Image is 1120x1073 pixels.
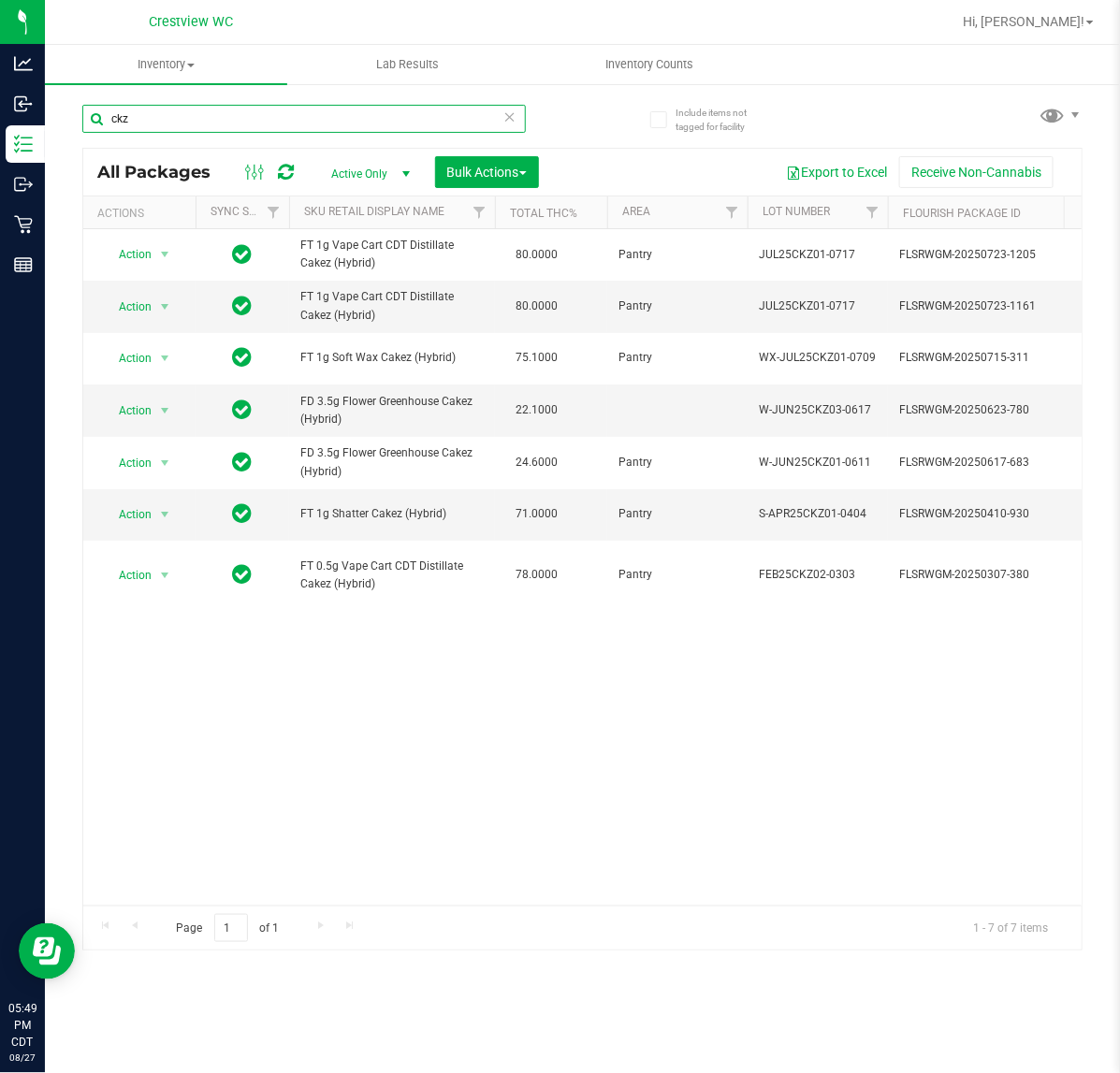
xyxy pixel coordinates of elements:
inline-svg: Analytics [14,54,33,73]
div: Actions [97,207,188,220]
span: select [153,398,177,424]
span: FT 0.5g Vape Cart CDT Distillate Cakez (Hybrid) [300,558,484,593]
span: Pantry [618,349,736,367]
span: Page of 1 [160,914,295,943]
span: Action [102,345,153,371]
span: select [153,501,177,528]
a: Filter [464,196,495,228]
a: SKU Retail Display Name [304,205,444,218]
span: 78.0000 [506,561,567,588]
inline-svg: Outbound [14,175,33,194]
span: FLSRWGM-20250623-780 [899,401,1083,419]
span: FEB25CKZ02-0303 [759,566,877,584]
span: JUL25CKZ01-0717 [759,246,877,264]
span: FT 1g Vape Cart CDT Distillate Cakez (Hybrid) [300,288,484,324]
span: FD 3.5g Flower Greenhouse Cakez (Hybrid) [300,393,484,428]
span: FLSRWGM-20250307-380 [899,566,1083,584]
span: FLSRWGM-20250723-1161 [899,297,1083,315]
span: W-JUN25CKZ03-0617 [759,401,877,419]
span: FLSRWGM-20250410-930 [899,505,1083,523]
a: Inventory [45,45,287,84]
span: select [153,241,177,268]
inline-svg: Inventory [14,135,33,153]
span: Include items not tagged for facility [676,106,769,134]
p: 08/27 [8,1051,36,1065]
span: In Sync [233,293,253,319]
span: Action [102,562,153,588]
span: All Packages [97,162,229,182]
span: 80.0000 [506,293,567,320]
span: Pantry [618,246,736,264]
inline-svg: Inbound [14,94,33,113]
span: select [153,450,177,476]
span: select [153,562,177,588]
a: Sync Status [211,205,283,218]
span: Pantry [618,505,736,523]
p: 05:49 PM CDT [8,1000,36,1051]
button: Bulk Actions [435,156,539,188]
input: 1 [214,914,248,943]
span: select [153,345,177,371]
a: Total THC% [510,207,577,220]
span: FLSRWGM-20250715-311 [899,349,1083,367]
span: 80.0000 [506,241,567,268]
a: Filter [258,196,289,228]
span: Clear [503,105,516,129]
span: S-APR25CKZ01-0404 [759,505,877,523]
a: Flourish Package ID [903,207,1021,220]
span: In Sync [233,241,253,268]
span: FD 3.5g Flower Greenhouse Cakez (Hybrid) [300,444,484,480]
span: In Sync [233,449,253,475]
span: In Sync [233,500,253,527]
span: Lab Results [351,56,464,73]
span: 22.1000 [506,397,567,424]
input: Search Package ID, Item Name, SKU, Lot or Part Number... [82,105,526,133]
span: 71.0000 [506,500,567,528]
span: W-JUN25CKZ01-0611 [759,454,877,471]
a: Lab Results [287,45,530,84]
span: In Sync [233,397,253,423]
span: Action [102,501,153,528]
inline-svg: Retail [14,215,33,234]
span: WX-JUL25CKZ01-0709 [759,349,877,367]
a: Inventory Counts [529,45,771,84]
span: select [153,294,177,320]
span: Action [102,241,153,268]
a: Filter [717,196,748,228]
span: FLSRWGM-20250723-1205 [899,246,1083,264]
span: Inventory Counts [580,56,719,73]
button: Receive Non-Cannabis [899,156,1054,188]
span: FT 1g Shatter Cakez (Hybrid) [300,505,484,523]
span: FT 1g Vape Cart CDT Distillate Cakez (Hybrid) [300,237,484,272]
span: Crestview WC [149,14,233,30]
span: 1 - 7 of 7 items [958,914,1063,942]
span: 75.1000 [506,344,567,371]
span: 24.6000 [506,449,567,476]
span: Action [102,450,153,476]
a: Lot Number [763,205,830,218]
iframe: Resource center [19,923,75,979]
span: FT 1g Soft Wax Cakez (Hybrid) [300,349,484,367]
button: Export to Excel [774,156,899,188]
span: Inventory [45,56,287,73]
a: Area [622,205,650,218]
span: Bulk Actions [447,165,527,180]
span: FLSRWGM-20250617-683 [899,454,1083,471]
span: Hi, [PERSON_NAME]! [963,14,1084,29]
inline-svg: Reports [14,255,33,274]
a: Filter [857,196,888,228]
span: Pantry [618,566,736,584]
span: Pantry [618,297,736,315]
span: Action [102,398,153,424]
span: In Sync [233,344,253,370]
span: Pantry [618,454,736,471]
span: In Sync [233,561,253,587]
span: Action [102,294,153,320]
span: JUL25CKZ01-0717 [759,297,877,315]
